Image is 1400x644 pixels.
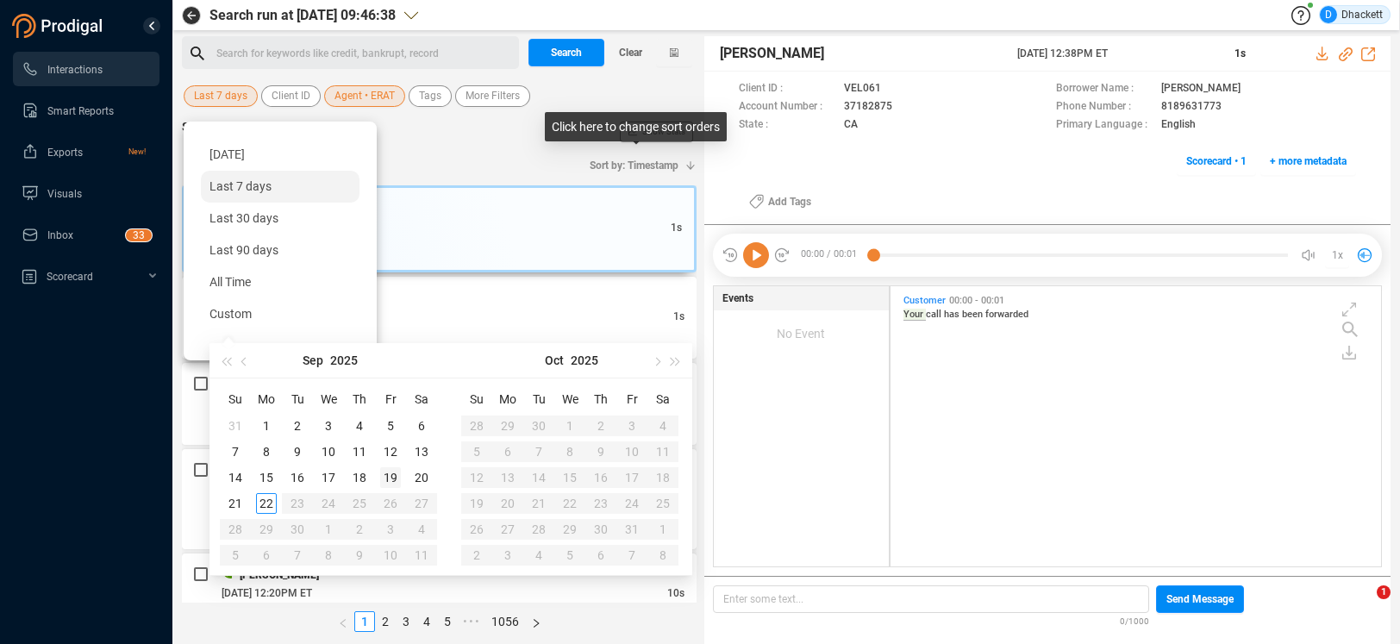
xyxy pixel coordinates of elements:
[313,439,344,465] td: 2025-09-10
[47,147,83,159] span: Exports
[209,243,278,257] span: Last 90 days
[844,98,892,116] span: 37182875
[455,85,530,107] button: More Filters
[332,611,354,632] li: Previous Page
[946,295,1008,306] span: 00:00 - 00:01
[324,85,405,107] button: Agent • ERAT
[220,413,251,439] td: 2025-08-31
[768,188,811,216] span: Add Tags
[406,385,437,413] th: Sa
[406,439,437,465] td: 2025-09-13
[251,385,282,413] th: Mo
[739,80,835,98] span: Client ID :
[523,385,554,413] th: Tu
[1270,147,1347,175] span: + more metadata
[962,309,985,320] span: been
[182,277,697,359] div: [PERSON_NAME][DATE] 12:34PM ET1sBelonging to two zero
[525,611,547,632] li: Next Page
[926,309,944,320] span: call
[209,5,396,26] span: Search run at [DATE] 09:46:38
[222,587,312,599] span: [DATE] 12:20PM ET
[647,385,678,413] th: Sa
[375,611,396,632] li: 2
[13,134,159,169] li: Exports
[209,307,252,321] span: Custom
[354,611,375,632] li: 1
[1161,116,1196,134] span: English
[12,14,107,38] img: prodigal-logo
[528,39,604,66] button: Search
[256,416,277,436] div: 1
[355,612,374,631] a: 1
[411,416,432,436] div: 6
[545,343,564,378] button: Oct
[673,310,684,322] span: 1s
[22,176,146,210] a: Visuals
[22,93,146,128] a: Smart Reports
[126,229,152,241] sup: 33
[551,39,582,66] span: Search
[1017,46,1214,61] span: [DATE] 12:38PM ET
[461,385,492,413] th: Su
[486,612,524,631] a: 1056
[720,43,824,64] span: [PERSON_NAME]
[1186,147,1247,175] span: Scorecard • 1
[22,52,146,86] a: Interactions
[287,441,308,462] div: 9
[318,467,339,488] div: 17
[739,98,835,116] span: Account Number :
[1056,80,1153,98] span: Borrower Name :
[571,343,598,378] button: 2025
[22,217,146,252] a: Inbox
[485,611,525,632] li: 1056
[282,385,313,413] th: Tu
[411,441,432,462] div: 13
[220,385,251,413] th: Su
[256,467,277,488] div: 15
[128,134,146,169] span: New!
[182,185,697,272] div: [PERSON_NAME][DATE] 12:38PM ET1sYour call has been forwarded
[184,85,258,107] button: Last 7 days
[349,441,370,462] div: 11
[220,465,251,491] td: 2025-09-14
[1377,585,1391,599] span: 1
[334,85,395,107] span: Agent • ERAT
[344,439,375,465] td: 2025-09-11
[985,309,1028,320] span: forwarded
[1260,147,1356,175] button: + more metadata
[458,611,485,632] span: •••
[419,85,441,107] span: Tags
[349,467,370,488] div: 18
[261,85,321,107] button: Client ID
[272,85,310,107] span: Client ID
[1056,116,1153,134] span: Primary Language :
[417,612,436,631] a: 4
[220,439,251,465] td: 2025-09-07
[531,618,541,628] span: right
[380,416,401,436] div: 5
[406,465,437,491] td: 2025-09-20
[287,467,308,488] div: 16
[282,413,313,439] td: 2025-09-02
[1332,241,1343,269] span: 1x
[714,310,889,357] div: No Event
[903,295,946,306] span: Customer
[466,85,520,107] span: More Filters
[47,105,114,117] span: Smart Reports
[282,465,313,491] td: 2025-09-16
[209,211,278,225] span: Last 30 days
[1320,6,1383,23] div: Dhackett
[251,413,282,439] td: 2025-09-01
[344,413,375,439] td: 2025-09-04
[437,611,458,632] li: 5
[330,343,358,378] button: 2025
[1161,80,1241,98] span: [PERSON_NAME]
[411,467,432,488] div: 20
[303,343,323,378] button: Sep
[671,222,682,234] span: 1s
[722,291,753,306] span: Events
[590,152,678,179] span: Sort by: Timestamp
[313,385,344,413] th: We
[47,64,103,76] span: Interactions
[318,416,339,436] div: 3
